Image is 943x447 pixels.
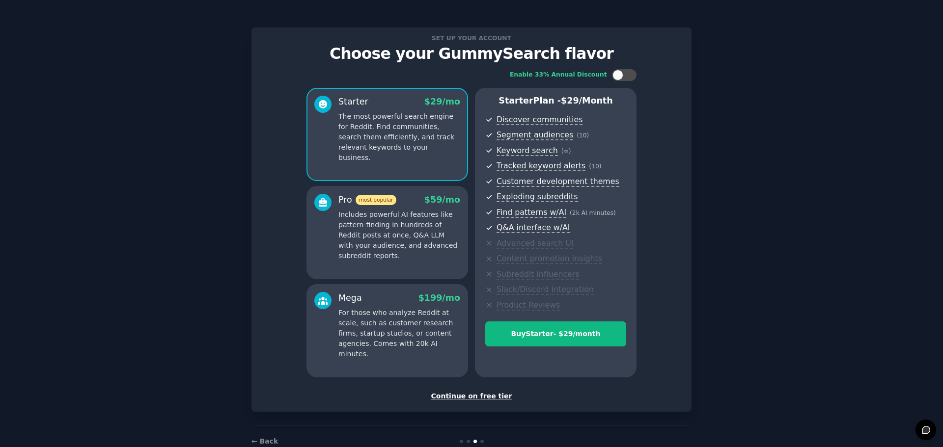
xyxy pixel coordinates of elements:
span: Subreddit influencers [497,269,579,280]
span: $ 199 /mo [418,293,460,303]
p: The most powerful search engine for Reddit. Find communities, search them efficiently, and track ... [338,111,460,163]
span: Discover communities [497,115,582,125]
a: ← Back [251,437,278,445]
button: BuyStarter- $29/month [485,321,626,346]
span: Segment audiences [497,130,573,140]
div: Continue on free tier [262,391,681,401]
div: Mega [338,292,362,304]
span: $ 29 /month [561,96,613,105]
div: Buy Starter - $ 29 /month [486,329,626,339]
span: Customer development themes [497,177,619,187]
span: Tracked keyword alerts [497,161,585,171]
span: $ 59 /mo [424,195,460,205]
div: Starter [338,96,368,108]
span: Slack/Discord integration [497,285,594,295]
span: ( 10 ) [577,132,589,139]
span: Q&A interface w/AI [497,223,570,233]
span: Find patterns w/AI [497,208,566,218]
p: Starter Plan - [485,95,626,107]
span: Set up your account [430,33,513,43]
p: Choose your GummySearch flavor [262,45,681,62]
span: $ 29 /mo [424,97,460,106]
span: ( ∞ ) [561,148,571,155]
span: ( 2k AI minutes ) [570,210,616,216]
span: Content promotion insights [497,254,602,264]
div: Pro [338,194,396,206]
span: Product Reviews [497,300,560,311]
span: Exploding subreddits [497,192,578,202]
span: ( 10 ) [589,163,601,170]
span: Keyword search [497,146,558,156]
span: most popular [356,195,397,205]
div: Enable 33% Annual Discount [510,71,607,79]
span: Advanced search UI [497,238,573,249]
p: For those who analyze Reddit at scale, such as customer research firms, startup studios, or conte... [338,308,460,359]
p: Includes powerful AI features like pattern-finding in hundreds of Reddit posts at once, Q&A LLM w... [338,210,460,261]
